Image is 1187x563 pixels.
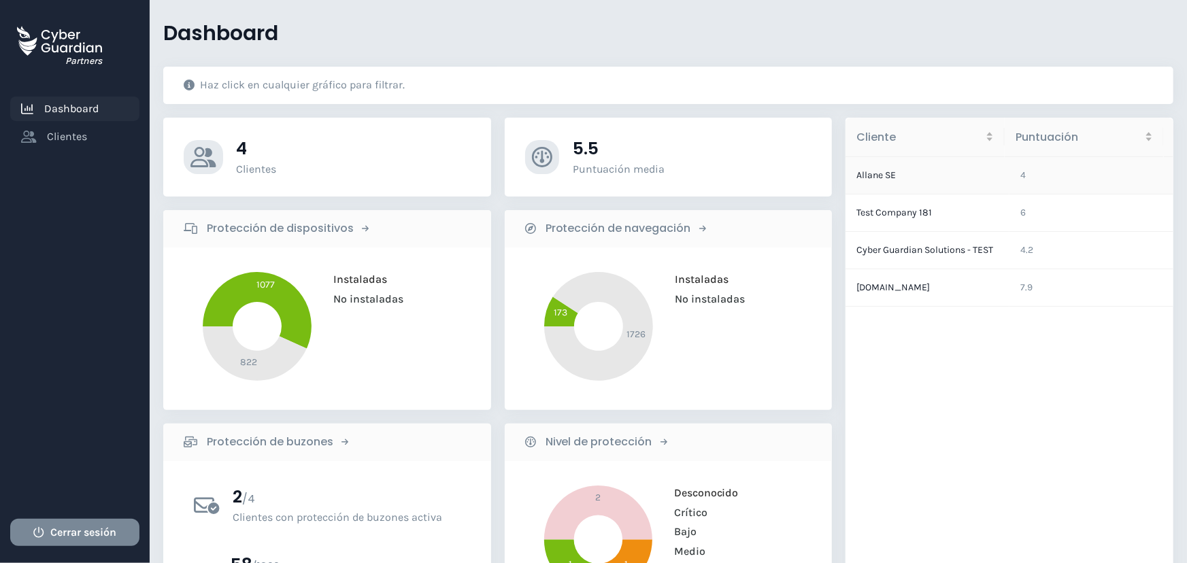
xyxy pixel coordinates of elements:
a: Partners [17,17,102,69]
h3: 2 [233,486,461,507]
b: Protección de dispositivos [207,220,354,237]
b: Nivel de protección [546,434,652,450]
a: Dashboard [10,97,139,121]
td: [DOMAIN_NAME] [846,269,1009,307]
a: Clientes [10,124,139,149]
span: 7.9 [1020,281,1033,293]
span: Bajo [665,526,697,539]
td: Allane SE [846,157,1009,194]
p: Clientes [237,163,471,176]
h3: 4 [237,138,471,159]
span: 4.2 [1020,244,1033,256]
span: / 4 [243,491,256,507]
span: Cliente [856,129,983,146]
span: Dashboard [44,101,99,117]
span: No instaladas [323,292,403,305]
h3: 5.5 [573,138,812,159]
p: Puntuación media [573,163,812,176]
p: Clientes con protección de buzones activa [233,511,461,524]
span: Desconocido [665,486,739,499]
th: Cliente [846,118,1005,157]
span: Clientes [48,129,88,145]
span: 4 [1020,169,1026,181]
span: Medio [665,545,706,558]
span: Crítico [665,506,708,519]
span: Puntuación [1016,129,1142,146]
h3: Partners [65,55,102,67]
span: Cerrar sesión [51,524,117,541]
b: Protección de navegación [546,220,691,237]
button: filter by active mailbox protection [184,481,471,529]
th: Puntuación [1005,118,1164,157]
p: Haz click en cualquier gráfico para filtrar. [200,78,405,92]
td: Test Company 181 [846,194,1009,232]
h3: Dashboard [163,20,1173,46]
span: Instaladas [665,273,729,286]
span: No instaladas [665,292,745,305]
button: Cerrar sesión [10,519,139,546]
b: Protección de buzones [207,434,333,450]
td: Cyber Guardian Solutions - TEST [846,232,1009,269]
span: Instaladas [323,273,387,286]
span: 6 [1020,207,1026,218]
